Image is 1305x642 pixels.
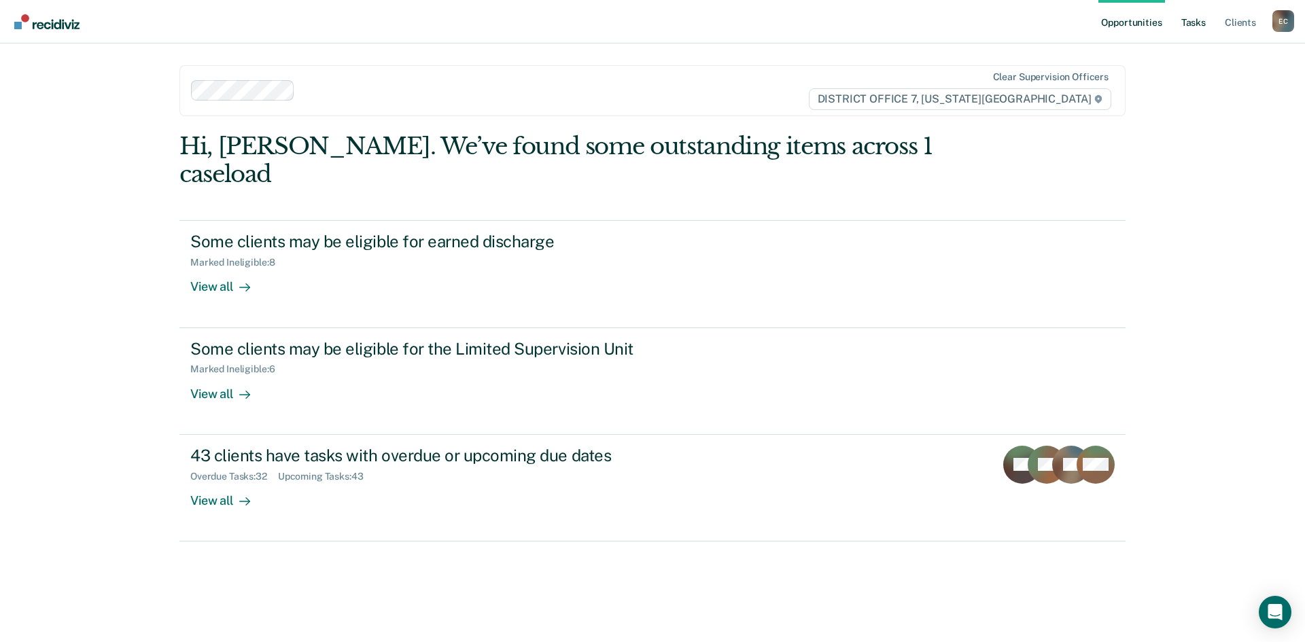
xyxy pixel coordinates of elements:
div: View all [190,482,266,508]
div: Clear supervision officers [993,71,1109,83]
div: Marked Ineligible : 6 [190,363,285,375]
div: Upcoming Tasks : 43 [278,471,375,482]
div: View all [190,268,266,295]
div: Marked Ineligible : 8 [190,257,285,268]
button: Profile dropdown button [1272,10,1294,32]
a: Some clients may be eligible for the Limited Supervision UnitMarked Ineligible:6View all [179,328,1126,435]
div: 43 clients have tasks with overdue or upcoming due dates [190,446,667,465]
div: Open Intercom Messenger [1259,596,1291,628]
div: Some clients may be eligible for the Limited Supervision Unit [190,339,667,359]
a: Some clients may be eligible for earned dischargeMarked Ineligible:8View all [179,220,1126,327]
div: View all [190,375,266,402]
span: DISTRICT OFFICE 7, [US_STATE][GEOGRAPHIC_DATA] [809,88,1111,110]
div: Some clients may be eligible for earned discharge [190,232,667,251]
div: Hi, [PERSON_NAME]. We’ve found some outstanding items across 1 caseload [179,132,937,188]
div: Overdue Tasks : 32 [190,471,278,482]
img: Recidiviz [14,14,80,29]
a: 43 clients have tasks with overdue or upcoming due datesOverdue Tasks:32Upcoming Tasks:43View all [179,435,1126,541]
div: E C [1272,10,1294,32]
